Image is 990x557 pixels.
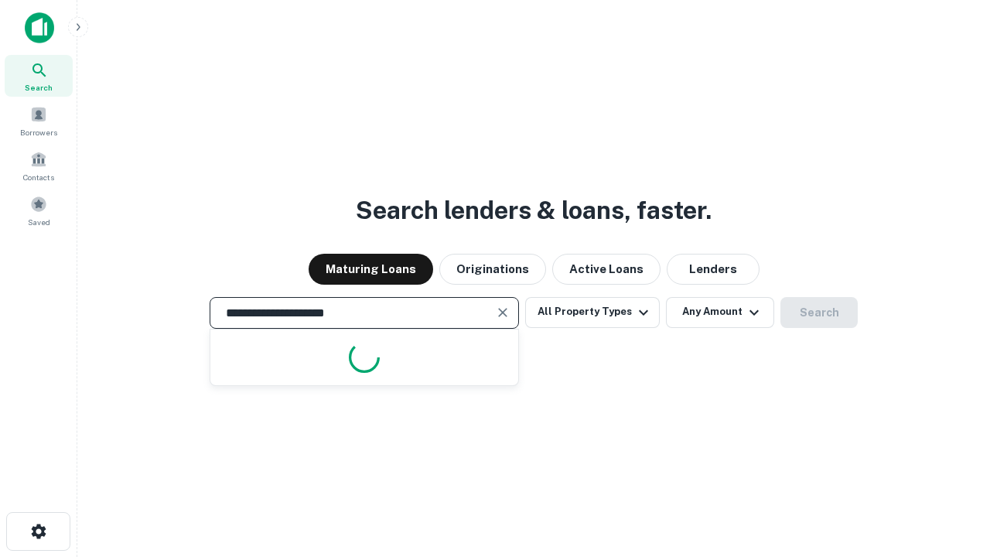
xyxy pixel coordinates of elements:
[23,171,54,183] span: Contacts
[20,126,57,138] span: Borrowers
[356,192,712,229] h3: Search lenders & loans, faster.
[552,254,661,285] button: Active Loans
[439,254,546,285] button: Originations
[667,254,760,285] button: Lenders
[666,297,774,328] button: Any Amount
[28,216,50,228] span: Saved
[5,190,73,231] a: Saved
[525,297,660,328] button: All Property Types
[309,254,433,285] button: Maturing Loans
[913,433,990,507] iframe: Chat Widget
[492,302,514,323] button: Clear
[5,145,73,186] a: Contacts
[5,55,73,97] a: Search
[25,12,54,43] img: capitalize-icon.png
[25,81,53,94] span: Search
[5,100,73,142] a: Borrowers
